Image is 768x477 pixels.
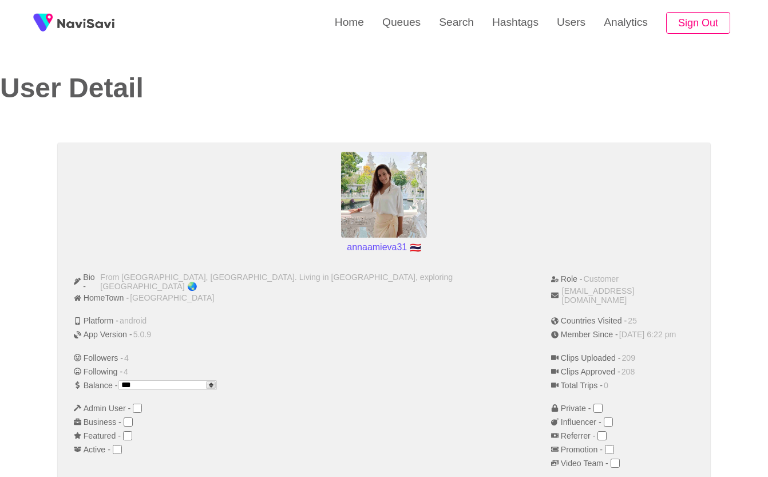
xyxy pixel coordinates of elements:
[74,330,132,339] span: App Version -
[562,286,695,305] span: [EMAIL_ADDRESS][DOMAIN_NAME]
[551,330,618,339] span: Member Since -
[74,417,121,427] span: Business -
[342,238,425,257] p: annaamieva31
[57,17,114,29] img: fireSpot
[551,417,601,427] span: Influencer -
[628,316,637,325] span: 25
[74,431,121,440] span: Featured -
[74,316,118,325] span: Platform -
[74,353,123,362] span: Followers -
[551,445,603,454] span: Promotion -
[584,274,619,283] span: Customer
[74,273,100,291] span: Bio -
[551,353,621,362] span: Clips Uploaded -
[74,404,131,413] span: Admin User -
[133,330,152,339] span: 5.0.9
[124,367,128,376] span: 4
[604,381,608,390] span: 0
[619,330,676,339] span: [DATE] 6:22 pm
[551,316,627,325] span: Countries Visited -
[621,367,635,376] span: 208
[621,353,635,362] span: 209
[551,404,591,413] span: Private -
[130,293,214,302] span: [GEOGRAPHIC_DATA]
[29,9,57,37] img: fireSpot
[74,293,129,302] span: HomeTown -
[124,353,129,362] span: 4
[551,431,596,440] span: Referrer -
[666,12,730,34] button: Sign Out
[551,367,620,376] span: Clips Approved -
[120,316,147,325] span: android
[410,243,421,253] span: Thailand flag
[74,381,118,390] span: Balance -
[74,367,122,376] span: Following -
[551,274,583,283] span: Role -
[74,445,110,454] span: Active -
[551,459,608,468] span: Video Team -
[551,381,603,390] span: Total Trips -
[100,273,537,291] span: From [GEOGRAPHIC_DATA], [GEOGRAPHIC_DATA]. Living in [GEOGRAPHIC_DATA], exploring [GEOGRAPHIC_DAT...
